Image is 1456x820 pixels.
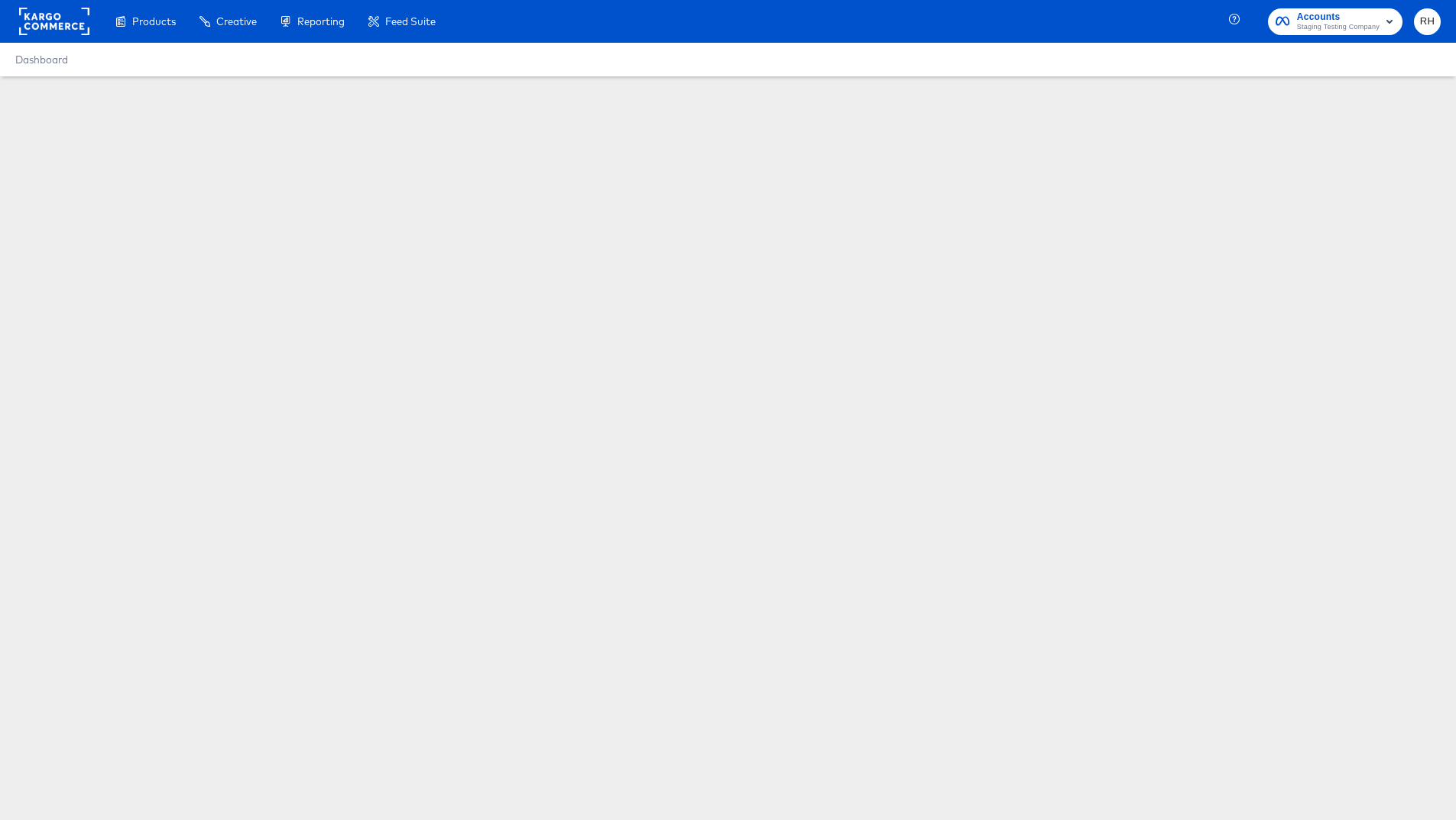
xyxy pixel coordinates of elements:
[15,53,68,66] a: Dashboard
[1414,8,1441,35] button: RH
[216,15,257,27] span: Creative
[132,15,176,27] span: Products
[1420,13,1435,31] span: RH
[1268,8,1402,35] button: AccountsStaging Testing Company
[297,15,345,27] span: Reporting
[1297,21,1380,34] span: Staging Testing Company
[385,15,436,27] span: Feed Suite
[1297,9,1380,25] span: Accounts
